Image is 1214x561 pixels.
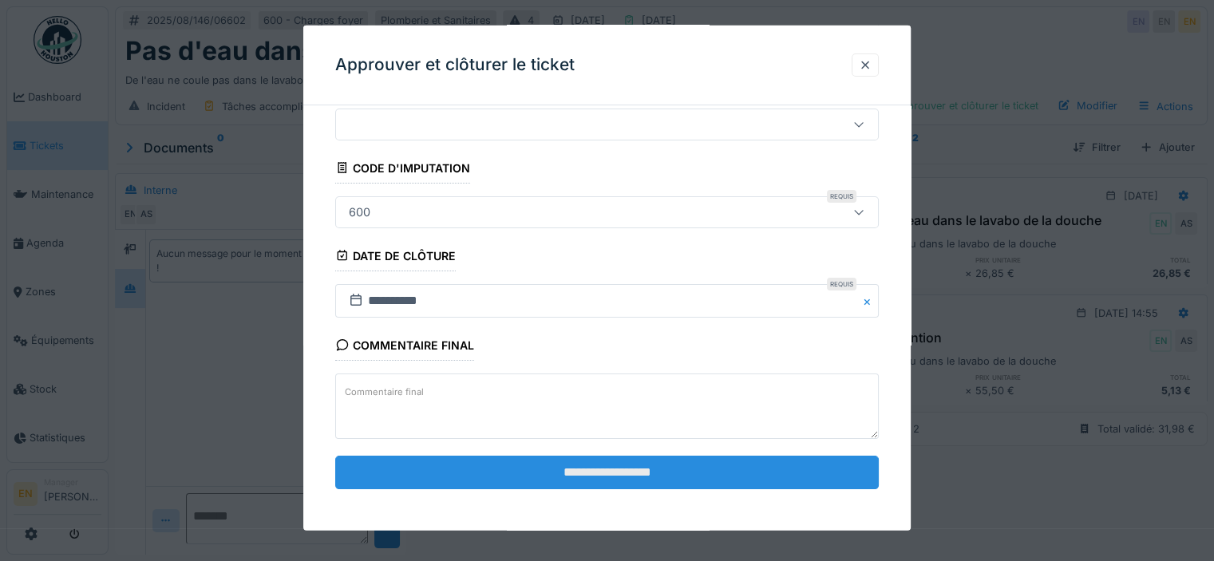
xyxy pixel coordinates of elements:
h3: Approuver et clôturer le ticket [335,55,575,75]
div: Date de clôture [335,243,456,271]
div: Requis [827,189,856,202]
div: Requis [827,277,856,290]
button: Close [861,283,879,317]
label: Commentaire final [342,382,427,402]
div: 600 [342,203,377,220]
div: Commentaire final [335,333,474,360]
div: Code d'imputation [335,156,470,183]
